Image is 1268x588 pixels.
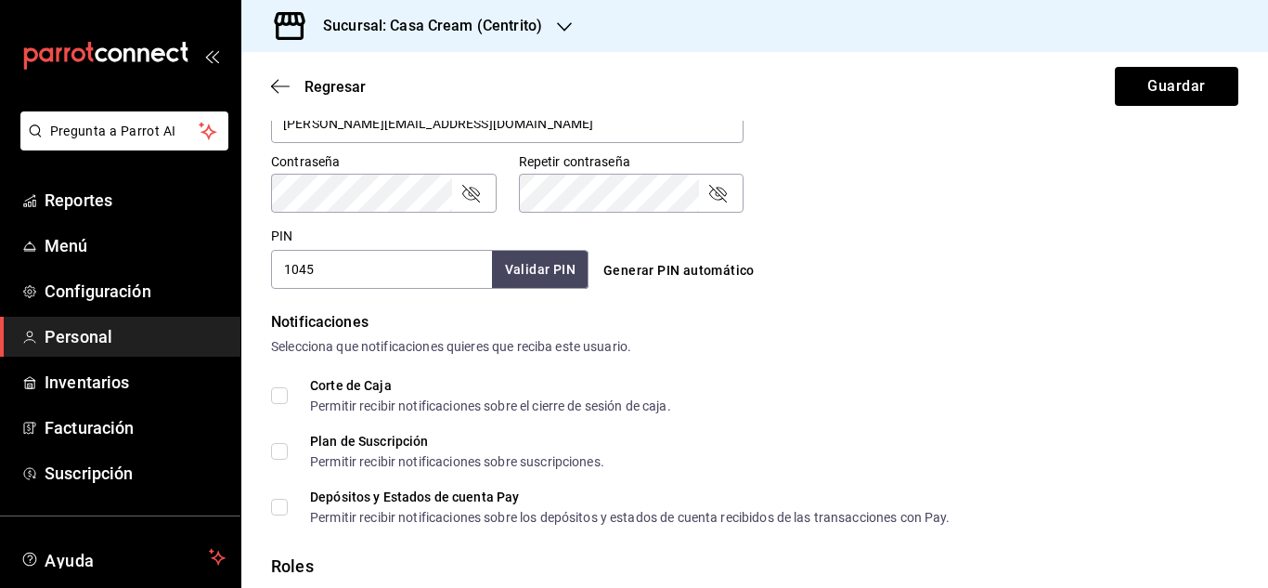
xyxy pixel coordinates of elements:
div: Corte de Caja [310,379,671,392]
span: Ayuda [45,546,201,568]
button: Generar PIN automático [596,254,762,288]
button: Validar PIN [492,251,589,289]
label: PIN [271,229,292,242]
span: Reportes [45,188,226,213]
div: Permitir recibir notificaciones sobre suscripciones. [310,455,604,468]
div: Permitir recibir notificaciones sobre el cierre de sesión de caja. [310,399,671,412]
button: open_drawer_menu [204,48,219,63]
a: Pregunta a Parrot AI [13,135,228,154]
div: Depósitos y Estados de cuenta Pay [310,490,951,503]
div: Permitir recibir notificaciones sobre los depósitos y estados de cuenta recibidos de las transacc... [310,511,951,524]
button: Guardar [1115,67,1238,106]
div: Selecciona que notificaciones quieres que reciba este usuario. [271,337,1238,357]
span: Facturación [45,415,226,440]
span: Configuración [45,279,226,304]
button: Pregunta a Parrot AI [20,111,228,150]
label: Contraseña [271,155,497,168]
input: 3 a 6 dígitos [271,250,492,289]
span: Suscripción [45,461,226,486]
span: Pregunta a Parrot AI [50,122,200,141]
button: passwordField [706,182,729,204]
button: passwordField [459,182,482,204]
div: Plan de Suscripción [310,435,604,448]
div: Roles [271,554,1238,579]
button: Regresar [271,78,366,96]
span: Inventarios [45,370,226,395]
div: Notificaciones [271,311,1238,333]
span: Menú [45,233,226,258]
span: Personal [45,324,226,349]
span: Regresar [304,78,366,96]
label: Repetir contraseña [519,155,744,168]
h3: Sucursal: Casa Cream (Centrito) [308,15,542,37]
